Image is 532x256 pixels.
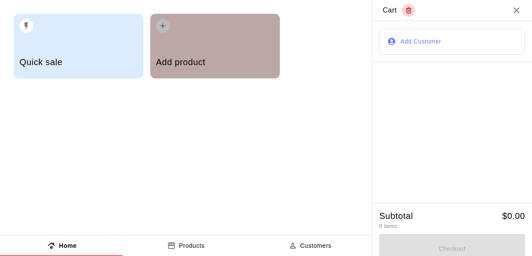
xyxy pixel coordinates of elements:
[150,14,280,78] button: Add product
[14,14,143,78] button: Quick sale
[502,210,525,222] h5: $ 0.00
[379,223,397,229] span: 0 items
[402,4,415,17] button: Empty cart
[19,56,137,68] h5: Quick sale
[379,210,413,222] h5: Subtotal
[383,4,415,17] div: Cart
[179,241,205,250] p: Products
[379,28,525,55] button: Add Customer
[511,5,522,16] button: Close
[300,241,332,250] p: Customers
[59,241,76,250] p: Home
[156,56,274,68] h5: Add product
